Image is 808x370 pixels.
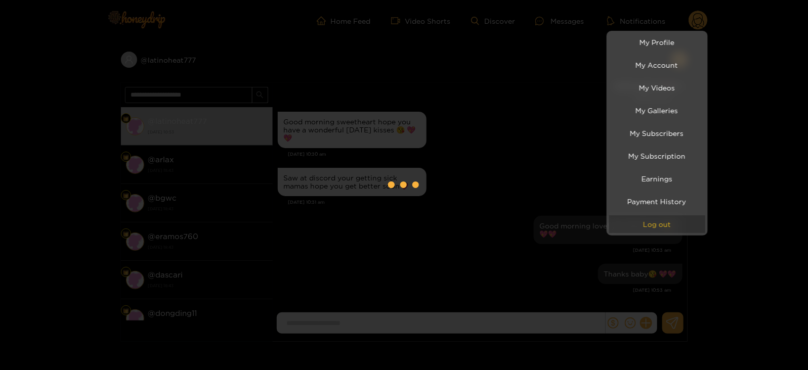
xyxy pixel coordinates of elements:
[609,79,705,97] a: My Videos
[609,193,705,210] a: Payment History
[609,33,705,51] a: My Profile
[609,102,705,119] a: My Galleries
[609,147,705,165] a: My Subscription
[609,56,705,74] a: My Account
[609,215,705,233] button: Log out
[609,124,705,142] a: My Subscribers
[609,170,705,188] a: Earnings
